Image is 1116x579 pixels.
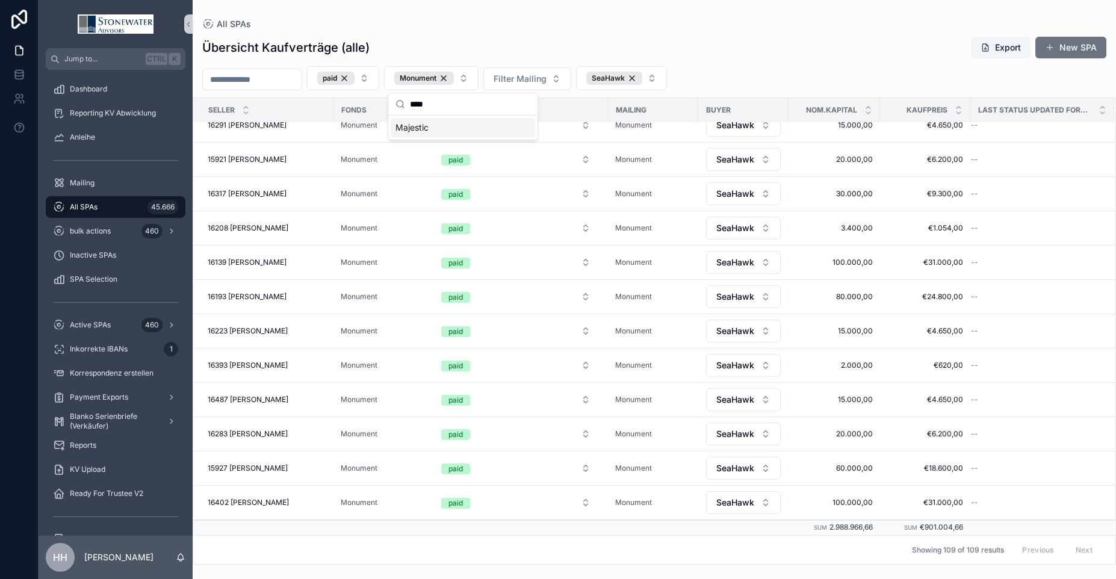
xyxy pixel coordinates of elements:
[887,258,963,267] a: €31.000,00
[615,429,652,439] span: Monument
[615,258,652,267] a: Monument
[615,395,652,404] span: Monument
[716,359,754,371] span: SeaHawk
[208,463,288,473] span: 15927 [PERSON_NAME]
[431,182,601,205] a: Select Button
[341,189,377,199] a: Monument
[706,217,781,240] button: Select Button
[615,155,652,164] span: Monument
[46,126,185,148] a: Anleihe
[431,148,601,171] a: Select Button
[887,429,963,439] span: €6.200,00
[208,463,326,473] a: 15927 [PERSON_NAME]
[208,189,326,199] a: 16317 [PERSON_NAME]
[46,102,185,124] a: Reporting KV Abwicklung
[796,395,873,404] span: 15.000,00
[796,120,873,130] a: 15.000,00
[208,120,287,130] span: 16291 [PERSON_NAME]
[796,429,873,439] a: 20.000,00
[341,429,377,439] span: Monument
[141,318,163,332] div: 460
[615,498,652,507] span: Monument
[164,342,178,356] div: 1
[208,223,326,233] a: 16208 [PERSON_NAME]
[615,361,691,370] a: Monument
[887,155,963,164] a: €6.200,00
[78,14,153,34] img: App logo
[431,320,601,342] a: Select Button
[706,423,781,445] button: Select Button
[971,395,978,404] span: --
[46,459,185,480] a: KV Upload
[971,326,978,336] span: --
[796,292,873,302] span: 80.000,00
[448,326,463,337] div: paid
[706,354,781,377] button: Select Button
[70,368,153,378] span: Korrespondenz erstellen
[341,361,377,370] a: Monument
[615,361,652,370] a: Monument
[341,395,377,404] a: Monument
[208,395,326,404] a: 16487 [PERSON_NAME]
[448,429,463,440] div: paid
[716,188,754,200] span: SeaHawk
[592,73,625,83] span: SeaHawk
[706,320,781,342] button: Select Button
[70,84,107,94] span: Dashboard
[716,256,754,268] span: SeaHawk
[706,491,781,514] button: Select Button
[887,498,963,507] span: €31.000,00
[208,429,288,439] span: 16283 [PERSON_NAME]
[341,326,377,336] a: Monument
[208,223,288,233] span: 16208 [PERSON_NAME]
[208,155,287,164] span: 15921 [PERSON_NAME]
[448,223,463,234] div: paid
[432,252,600,273] button: Select Button
[448,463,463,474] div: paid
[431,388,601,411] a: Select Button
[887,292,963,302] a: €24.800,00
[341,463,377,473] a: Monument
[1035,37,1106,58] a: New SPA
[716,428,754,440] span: SeaHawk
[46,244,185,266] a: Inactive SPAs
[716,291,754,303] span: SeaHawk
[341,120,417,130] a: Monument
[432,423,600,445] button: Select Button
[208,361,326,370] a: 16393 [PERSON_NAME]
[971,429,978,439] span: --
[796,463,873,473] span: 60.000,00
[341,258,377,267] a: Monument
[217,18,251,30] span: All SPAs
[208,326,326,336] a: 16223 [PERSON_NAME]
[208,292,287,302] span: 16193 [PERSON_NAME]
[706,182,781,205] button: Select Button
[971,395,1100,404] a: --
[448,292,463,303] div: paid
[971,429,1100,439] a: --
[208,292,326,302] a: 16193 [PERSON_NAME]
[615,223,652,233] span: Monument
[70,250,116,260] span: Inactive SPAs
[887,395,963,404] a: €4.650,00
[586,72,642,85] button: Unselect 6
[796,155,873,164] span: 20.000,00
[971,155,1100,164] a: --
[705,388,781,412] a: Select Button
[341,292,377,302] a: Monument
[705,147,781,172] a: Select Button
[46,338,185,360] a: Inkorrekte IBANs1
[432,320,600,342] button: Select Button
[341,498,417,507] a: Monument
[971,120,1100,130] a: --
[615,120,652,130] a: Monument
[887,189,963,199] a: €9.300,00
[971,498,978,507] span: --
[448,155,463,166] div: paid
[705,182,781,206] a: Select Button
[705,216,781,240] a: Select Button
